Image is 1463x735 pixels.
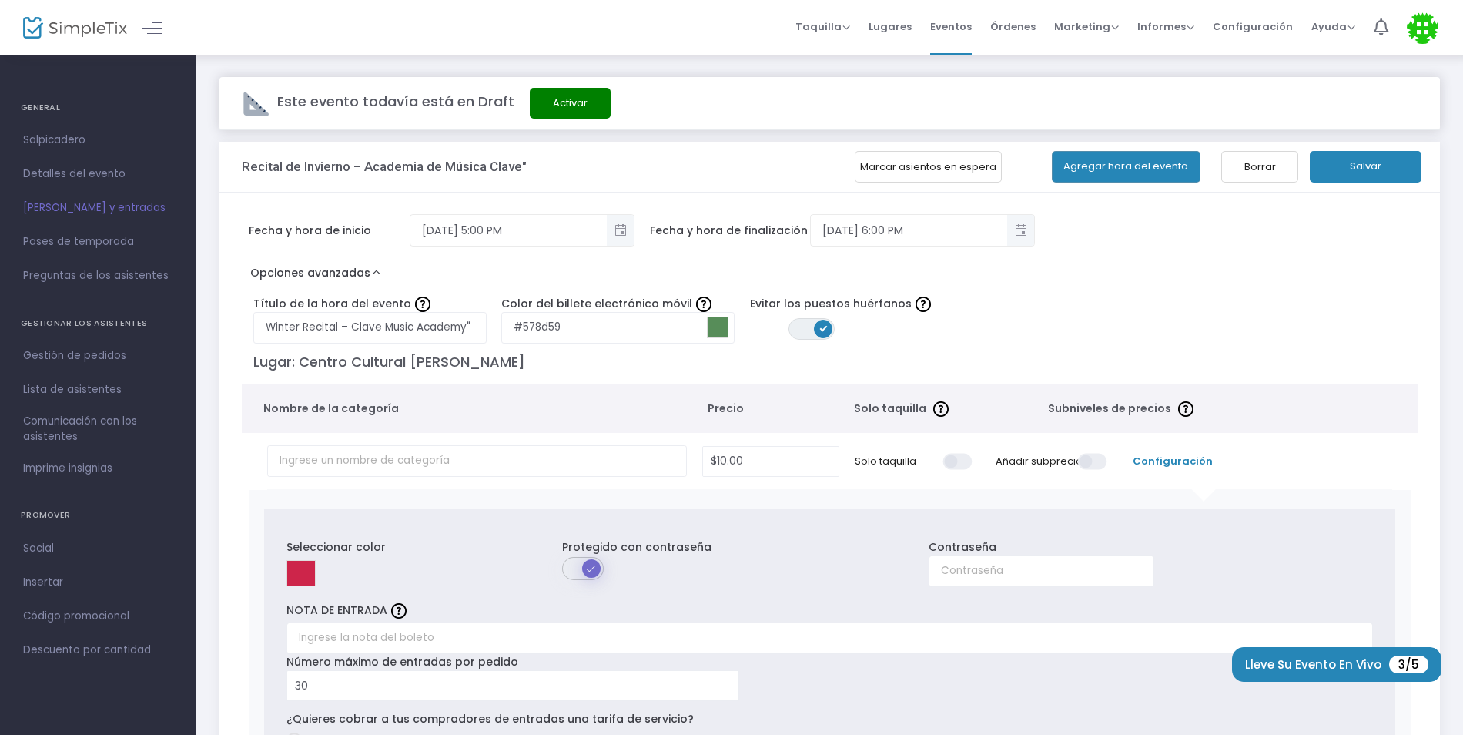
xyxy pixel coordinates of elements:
span: Preguntas de los asistentes [23,266,173,286]
span: Lugares [869,7,912,46]
font: Evitar los puestos huérfanos [750,296,912,311]
span: Código promocional [23,606,173,626]
span: Imprime insignias [23,458,173,478]
span: Configuración [1213,7,1293,46]
font: Título de la hora del evento [253,296,411,311]
font: Configuración [1133,454,1213,468]
span: Solo taquilla [854,401,926,417]
p: Lugar: Centro Cultural [PERSON_NAME] [253,351,1411,372]
span: Informes [1137,19,1194,34]
button: Opciones avanzadas [242,262,396,290]
span: Fecha y hora de finalización [650,223,811,239]
span: Ayuda [1311,19,1355,34]
span: Fecha y hora de inicio [249,223,410,239]
span: Lista de asistentes [23,380,173,400]
button: Ventana emergente de alternancia [1007,215,1034,246]
span: Marketing [1054,19,1119,34]
h4: GESTIONAR LOS ASISTENTES [21,308,176,339]
span: Gestión de pedidos [23,346,173,366]
span: Precio [708,401,838,417]
img: signo de interrogación [696,297,711,312]
span: Este evento todavía está en Draft [277,92,514,111]
input: Precio [703,447,838,476]
font: Color del billete electrónico móvil [501,296,692,311]
span: EN [819,324,827,332]
img: signo de interrogación [415,297,430,312]
img: signo de interrogación [391,603,407,619]
input: Ingrese la nota del boleto [286,623,1373,654]
label: Protegido con contraseña [562,539,711,555]
span: Eventos [930,7,972,46]
span: Social [23,539,173,559]
span: Descuento por cantidad [23,640,173,660]
label: Número máximo de entradas por pedido [286,654,518,670]
button: Activar [530,88,611,119]
img: signo de interrogación [1178,401,1193,417]
label: Seleccionar color [286,539,386,555]
label: ¿Quieres cobrar a tus compradores de entradas una tarifa de servicio? [286,711,694,727]
h3: Recital de Invierno – Academia de Música Clave" [242,159,527,174]
input: Ingrese un nombre de categoría [267,445,687,477]
button: Borrar [1221,151,1298,183]
img: signo de interrogación [933,401,949,417]
span: Subniveles de precios [1048,401,1171,417]
button: Marcar asientos en espera [855,151,1002,183]
span: Nombre de la categoría [263,401,679,417]
button: Ventana emergente de alternancia [607,215,634,246]
font: Lleve su evento en vivo [1245,659,1381,670]
label: Contraseña [929,539,996,555]
button: Lleve su evento en vivo3/5 [1232,647,1441,682]
img: draft-event.png [243,90,269,117]
span: Insertar [23,572,173,592]
span: Salpicadero [23,130,173,150]
input: Contraseña [929,555,1154,587]
input: Selecciona fecha y hora [811,218,1007,243]
button: Agregar hora del evento [1052,151,1201,183]
h4: PROMOVER [21,501,176,532]
span: Pases de temporada [23,232,173,252]
h4: GENERAL [21,92,176,123]
span: Comunicación con los asistentes [23,414,173,445]
span: Órdenes [990,7,1036,46]
span: 3/5 [1389,656,1428,673]
input: por ejemplo, Cast A [253,312,487,344]
span: [PERSON_NAME] y entradas [23,198,173,218]
label: NOTA DE ENTRADA [286,602,387,619]
span: Detalles del evento [23,164,173,184]
button: Salvar [1310,151,1421,183]
span: Taquilla [795,19,850,34]
img: signo de interrogación [916,297,931,312]
input: Selecciona fecha y hora [410,218,607,243]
